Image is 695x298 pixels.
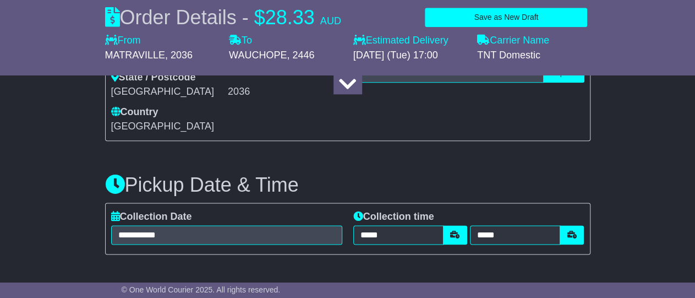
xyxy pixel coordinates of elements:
[353,35,467,47] label: Estimated Delivery
[122,285,281,294] span: © One World Courier 2025. All rights reserved.
[105,6,341,29] div: Order Details -
[265,6,315,29] span: 28.33
[353,211,434,223] label: Collection time
[111,121,214,132] span: [GEOGRAPHIC_DATA]
[105,174,590,196] h3: Pickup Date & Time
[477,50,590,62] div: TNT Domestic
[229,50,287,61] span: WAUCHOPE
[165,50,193,61] span: , 2036
[320,15,341,26] span: AUD
[287,50,314,61] span: , 2446
[229,35,252,47] label: To
[111,72,196,84] label: State / Postcode
[425,8,587,27] button: Save as New Draft
[254,6,265,29] span: $
[111,86,225,98] div: [GEOGRAPHIC_DATA]
[105,35,141,47] label: From
[477,35,549,47] label: Carrier Name
[111,211,192,223] label: Collection Date
[105,50,165,61] span: MATRAVILLE
[111,106,158,118] label: Country
[353,50,467,62] div: [DATE] (Tue) 17:00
